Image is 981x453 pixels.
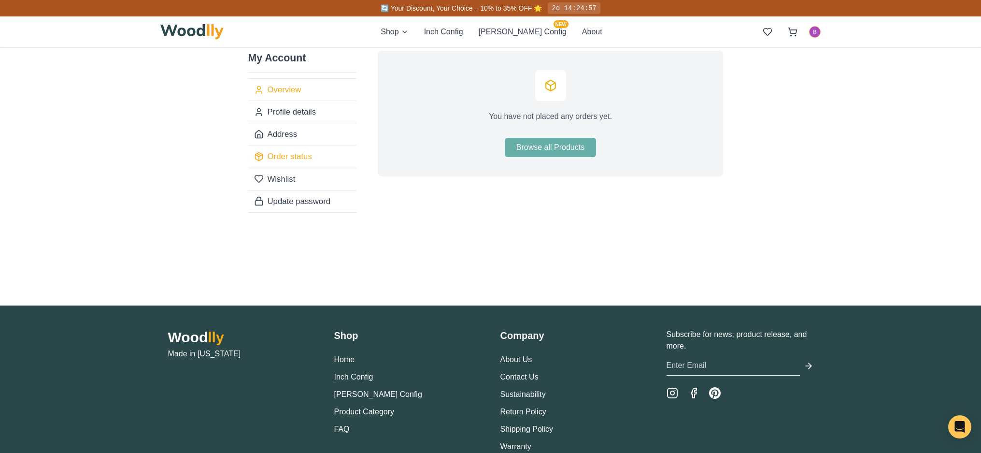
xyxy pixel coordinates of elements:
a: Pinterest [709,387,721,399]
a: Home [334,355,355,364]
button: Inch Config [334,371,373,383]
a: Wishlist [248,168,356,190]
a: Contact Us [500,373,539,381]
a: Address [248,123,356,145]
a: Instagram [667,387,678,399]
h2: My Account [248,51,356,73]
a: Shipping Policy [500,425,553,433]
button: Shop [381,26,408,38]
span: NEW [554,20,569,28]
a: Product Category [334,408,395,416]
h2: Wood [168,329,315,346]
a: About Us [500,355,532,364]
a: FAQ [334,425,350,433]
input: Enter Email [667,356,800,376]
div: Open Intercom Messenger [948,415,971,438]
a: Return Policy [500,408,546,416]
a: Overview [248,79,356,101]
p: Made in [US_STATE] [168,348,315,360]
a: Warranty [500,442,531,451]
p: You have not placed any orders yet. [489,111,612,122]
a: Browse all Products [505,138,596,157]
a: Facebook [688,387,699,399]
a: Profile details [248,101,356,123]
button: About [582,26,602,38]
span: 🔄 Your Discount, Your Choice – 10% to 35% OFF 🌟 [381,4,542,12]
button: [PERSON_NAME] Config [334,389,422,400]
img: Byron Risdon [810,27,820,37]
button: Inch Config [424,26,463,38]
h3: Company [500,329,647,342]
h3: Shop [334,329,481,342]
a: Sustainability [500,390,546,398]
button: Byron Risdon [809,26,821,38]
button: [PERSON_NAME] ConfigNEW [479,26,567,38]
a: Order status [248,145,356,167]
img: Woodlly [160,24,224,40]
a: Update password [248,190,356,212]
div: 2d 14:24:57 [548,2,600,14]
p: Subscribe for news, product release, and more. [667,329,813,352]
span: lly [208,329,224,345]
